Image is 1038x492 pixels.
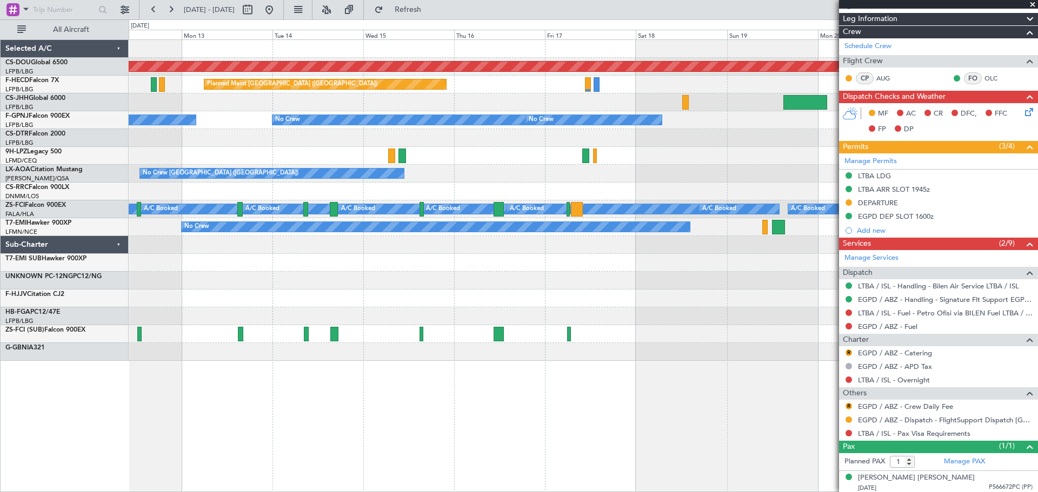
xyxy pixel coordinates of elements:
a: Manage Services [844,253,899,264]
a: EGPD / ABZ - Catering [858,348,932,358]
div: [DATE] [131,22,149,31]
span: CR [934,109,943,119]
span: Services [843,238,871,250]
span: CS-JHH [5,95,29,102]
span: Flight Crew [843,55,883,68]
a: EGPD / ABZ - APD Tax [858,362,932,371]
span: [DATE] [858,484,876,492]
div: LTBA LDG [858,171,891,180]
a: Manage PAX [944,456,985,467]
div: [PERSON_NAME] [PERSON_NAME] [858,473,975,483]
a: F-HECDFalcon 7X [5,77,59,84]
label: Planned PAX [844,456,885,467]
a: LFPB/LBG [5,68,34,76]
span: Crew [843,26,861,38]
a: LTBA / ISL - Overnight [858,375,930,385]
span: CS-DTR [5,131,29,137]
span: CS-DOU [5,59,31,66]
div: No Crew [529,112,554,128]
div: A/C Booked [702,201,736,217]
a: CS-JHHGlobal 6000 [5,95,65,102]
a: T7-EMI SUBHawker 900XP [5,255,86,262]
span: LX-AOA [5,166,30,173]
div: CP [856,72,874,84]
div: A/C Booked [341,201,375,217]
div: A/C Booked [245,201,280,217]
span: (3/4) [999,140,1015,152]
div: Fri 17 [545,30,636,39]
a: ZS-FCIFalcon 900EX [5,202,66,208]
div: DEPARTURE [858,198,898,207]
a: LFPB/LBG [5,317,34,325]
a: F-HJJVCitation CJ2 [5,291,64,298]
span: ZS-FCI [5,202,25,208]
a: LTBA / ISL - Handling - Bilen Air Service LTBA / ISL [858,281,1019,291]
div: No Crew [184,219,209,235]
span: MF [878,109,888,119]
a: EGPD / ABZ - Crew Daily Fee [858,402,953,411]
a: CS-DTRFalcon 2000 [5,131,65,137]
span: 9H-LPZ [5,149,27,155]
a: HB-FGAPC12/47E [5,309,60,315]
span: (1/1) [999,440,1015,451]
a: [PERSON_NAME]/QSA [5,174,69,183]
div: Sun 12 [90,30,181,39]
a: EGPD / ABZ - Fuel [858,322,917,331]
a: LFPB/LBG [5,139,34,147]
a: LTBA / ISL - Pax Visa Requirements [858,429,970,438]
a: 9H-LPZLegacy 500 [5,149,62,155]
a: LFPB/LBG [5,103,34,111]
span: G-GBNI [5,345,29,351]
div: Sat 18 [636,30,727,39]
span: Leg Information [843,13,897,25]
span: Dispatch Checks and Weather [843,91,946,103]
div: Add new [857,226,1033,235]
span: T7-EMI [5,220,26,226]
div: No Crew [275,112,300,128]
a: FALA/HLA [5,210,34,218]
div: A/C Booked [426,201,460,217]
span: FFC [995,109,1007,119]
div: Mon 13 [182,30,272,39]
span: (2/9) [999,238,1015,249]
div: Thu 16 [454,30,545,39]
a: Manage Permits [844,156,897,167]
a: Schedule Crew [844,41,891,52]
span: F-HECD [5,77,29,84]
span: ZS-FCI (SUB) [5,327,44,333]
a: OLC [984,73,1009,83]
span: DFC, [961,109,977,119]
input: Trip Number [33,2,95,18]
div: A/C Booked [791,201,825,217]
div: Sun 19 [727,30,818,39]
span: All Aircraft [28,26,114,33]
span: HB-FGA [5,309,30,315]
a: UNKNOWN PC-12NGPC12/NG [5,273,102,280]
div: No Crew [GEOGRAPHIC_DATA] ([GEOGRAPHIC_DATA]) [143,165,298,181]
div: LTBA ARR SLOT 1945z [858,185,930,194]
span: Dispatch [843,267,873,279]
a: LFPB/LBG [5,85,34,93]
div: Tue 14 [272,30,363,39]
button: R [846,403,852,409]
div: Mon 20 [818,30,909,39]
a: T7-EMIHawker 900XP [5,220,71,226]
span: Others [843,387,867,400]
span: Refresh [385,6,431,14]
span: UNKNOWN PC-12NG [5,273,73,280]
a: LFPB/LBG [5,121,34,129]
a: LFMD/CEQ [5,157,37,165]
span: P566672PC (PP) [989,483,1033,492]
a: ZS-FCI (SUB)Falcon 900EX [5,327,85,333]
a: F-GPNJFalcon 900EX [5,113,70,119]
span: Charter [843,334,869,346]
a: LX-AOACitation Mustang [5,166,83,173]
button: R [846,349,852,356]
button: Refresh [369,1,434,18]
div: FO [964,72,982,84]
span: F-GPNJ [5,113,29,119]
a: CS-RRCFalcon 900LX [5,184,69,191]
a: LFMN/NCE [5,228,37,236]
a: CS-DOUGlobal 6500 [5,59,68,66]
span: FP [878,124,886,135]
